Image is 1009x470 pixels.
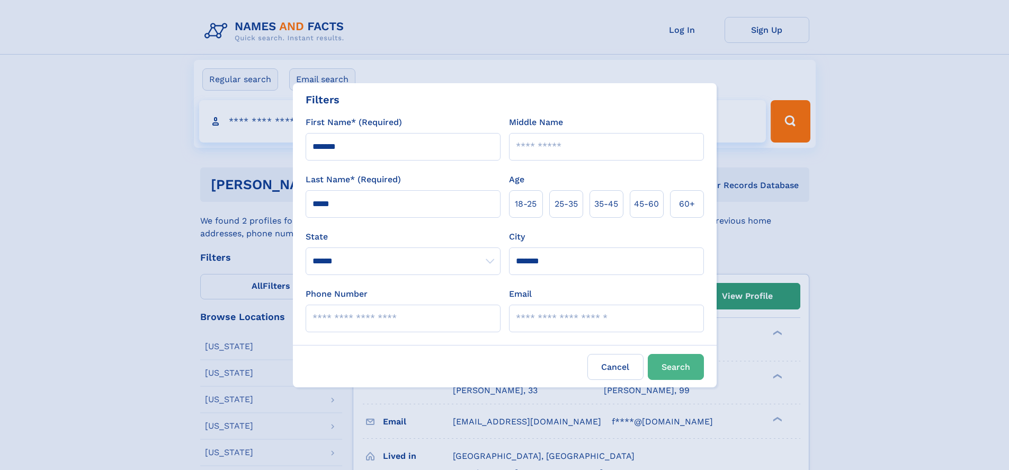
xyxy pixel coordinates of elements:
[306,230,501,243] label: State
[306,92,340,108] div: Filters
[509,230,525,243] label: City
[648,354,704,380] button: Search
[306,173,401,186] label: Last Name* (Required)
[555,198,578,210] span: 25‑35
[587,354,644,380] label: Cancel
[509,173,524,186] label: Age
[594,198,618,210] span: 35‑45
[509,288,532,300] label: Email
[634,198,659,210] span: 45‑60
[306,288,368,300] label: Phone Number
[306,116,402,129] label: First Name* (Required)
[679,198,695,210] span: 60+
[515,198,537,210] span: 18‑25
[509,116,563,129] label: Middle Name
